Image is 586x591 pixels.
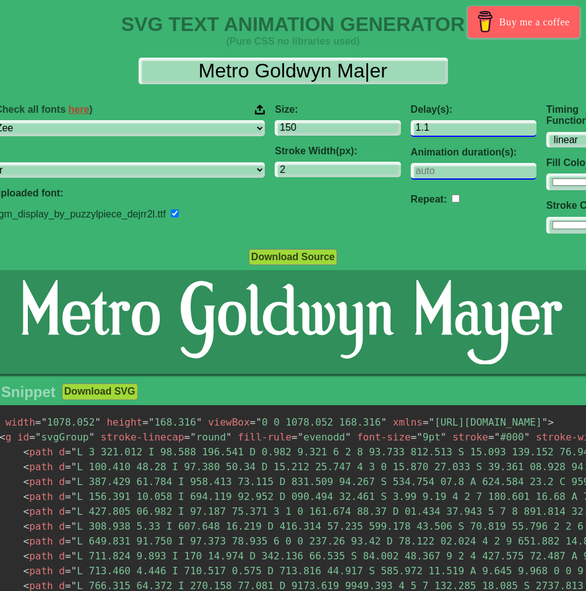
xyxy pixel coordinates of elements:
[24,461,30,473] span: <
[249,249,337,265] button: Download Source
[71,461,77,473] span: "
[65,565,71,577] span: =
[29,431,35,443] span: =
[190,431,196,443] span: "
[411,431,447,443] span: 9pt
[255,104,265,115] img: Upload your font
[548,416,554,428] span: >
[411,163,536,180] input: auto
[291,431,298,443] span: =
[24,461,53,473] span: path
[65,550,71,562] span: =
[65,446,71,458] span: =
[65,506,71,517] span: =
[59,550,65,562] span: d
[24,550,53,562] span: path
[381,416,387,428] span: "
[59,535,65,547] span: d
[488,431,494,443] span: =
[89,431,95,443] span: "
[24,506,30,517] span: <
[24,446,30,458] span: <
[59,506,65,517] span: d
[65,476,71,488] span: =
[250,416,387,428] span: 0 0 1078.052 168.316
[275,162,400,177] input: 2px
[24,476,53,488] span: path
[250,416,256,428] span: =
[542,416,548,428] span: "
[24,506,53,517] span: path
[24,491,30,502] span: <
[65,461,71,473] span: =
[139,58,448,84] input: Input Text Here
[475,11,496,32] img: Buy me a coffee
[35,416,101,428] span: 1078.052
[71,491,77,502] span: "
[71,446,77,458] span: "
[41,416,47,428] span: "
[59,565,65,577] span: d
[393,416,423,428] span: xmlns
[71,565,77,577] span: "
[71,550,77,562] span: "
[35,416,41,428] span: =
[238,431,291,443] span: fill-rule
[24,535,30,547] span: <
[62,383,138,400] button: Download SVG
[24,491,53,502] span: path
[71,476,77,488] span: "
[411,194,447,204] label: Repeat:
[59,446,65,458] span: d
[184,431,191,443] span: =
[524,431,530,443] span: "
[452,195,460,203] input: auto
[429,416,435,428] span: "
[256,416,262,428] span: "
[106,416,142,428] span: height
[6,416,35,428] span: width
[411,120,536,137] input: 0.1s
[411,431,417,443] span: =
[226,431,232,443] span: "
[65,491,71,502] span: =
[196,416,202,428] span: "
[149,416,155,428] span: "
[291,431,351,443] span: evenodd
[24,535,53,547] span: path
[423,416,429,428] span: =
[423,416,548,428] span: [URL][DOMAIN_NAME]
[35,431,41,443] span: "
[345,431,351,443] span: "
[69,104,90,115] a: here
[171,209,179,217] input: Remove font
[24,565,53,577] span: path
[71,535,77,547] span: "
[208,416,249,428] span: viewBox
[452,431,488,443] span: stroke
[24,565,30,577] span: <
[29,431,95,443] span: svgGroup
[494,431,501,443] span: "
[24,446,53,458] span: path
[24,520,30,532] span: <
[24,520,53,532] span: path
[275,104,400,115] label: Size:
[184,431,232,443] span: round
[71,506,77,517] span: "
[65,535,71,547] span: =
[101,431,184,443] span: stroke-linecap
[275,120,400,136] input: 100
[71,520,77,532] span: "
[142,416,149,428] span: =
[416,431,423,443] span: "
[488,431,530,443] span: #000
[142,416,202,428] span: 168.316
[59,520,65,532] span: d
[17,431,29,443] span: id
[95,416,101,428] span: "
[298,431,304,443] span: "
[65,520,71,532] span: =
[357,431,411,443] span: font-size
[24,550,30,562] span: <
